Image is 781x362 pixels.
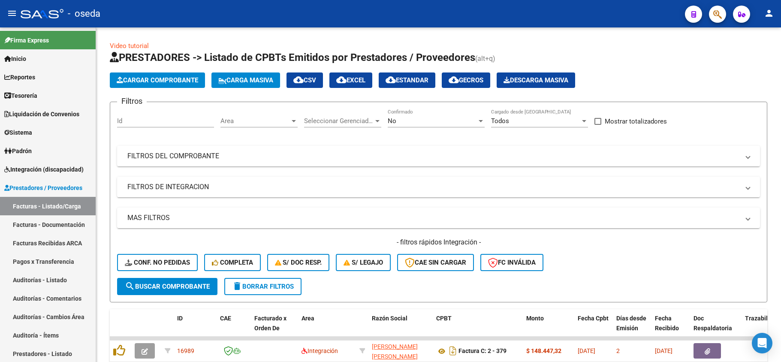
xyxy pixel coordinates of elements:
[275,259,322,266] span: S/ Doc Resp.
[368,309,433,347] datatable-header-cell: Razón Social
[302,315,314,322] span: Area
[127,151,739,161] mat-panel-title: FILTROS DEL COMPROBANTE
[523,309,574,347] datatable-header-cell: Monto
[110,51,475,63] span: PRESTADORES -> Listado de CPBTs Emitidos por Prestadores / Proveedores
[745,315,780,322] span: Trazabilidad
[4,91,37,100] span: Tesorería
[386,76,428,84] span: Estandar
[267,254,330,271] button: S/ Doc Resp.
[613,309,651,347] datatable-header-cell: Días desde Emisión
[117,177,760,197] mat-expansion-panel-header: FILTROS DE INTEGRACION
[449,76,483,84] span: Gecros
[344,259,383,266] span: S/ legajo
[177,347,194,354] span: 16989
[388,117,396,125] span: No
[286,72,323,88] button: CSV
[251,309,298,347] datatable-header-cell: Facturado x Orden De
[336,76,365,84] span: EXCEL
[117,95,147,107] h3: Filtros
[298,309,356,347] datatable-header-cell: Area
[4,183,82,193] span: Prestadores / Proveedores
[475,54,495,63] span: (alt+q)
[4,109,79,119] span: Liquidación de Convenios
[110,72,205,88] button: Cargar Comprobante
[458,348,507,355] strong: Factura C: 2 - 379
[694,315,732,332] span: Doc Respaldatoria
[690,309,742,347] datatable-header-cell: Doc Respaldatoria
[433,309,523,347] datatable-header-cell: CPBT
[449,75,459,85] mat-icon: cloud_download
[504,76,568,84] span: Descarga Masiva
[232,281,242,291] mat-icon: delete
[405,259,466,266] span: CAE SIN CARGAR
[616,315,646,332] span: Días desde Emisión
[480,254,543,271] button: FC Inválida
[117,238,760,247] h4: - filtros rápidos Integración -
[764,8,774,18] mat-icon: person
[117,254,198,271] button: Conf. no pedidas
[302,347,338,354] span: Integración
[4,128,32,137] span: Sistema
[174,309,217,347] datatable-header-cell: ID
[177,315,183,322] span: ID
[372,342,429,360] div: 27338503429
[488,259,536,266] span: FC Inválida
[293,75,304,85] mat-icon: cloud_download
[491,117,509,125] span: Todos
[526,315,544,322] span: Monto
[329,72,372,88] button: EXCEL
[655,315,679,332] span: Fecha Recibido
[127,213,739,223] mat-panel-title: MAS FILTROS
[110,42,149,50] a: Video tutorial
[336,75,347,85] mat-icon: cloud_download
[336,254,391,271] button: S/ legajo
[212,259,253,266] span: Completa
[125,259,190,266] span: Conf. no pedidas
[4,146,32,156] span: Padrón
[4,72,35,82] span: Reportes
[125,283,210,290] span: Buscar Comprobante
[379,72,435,88] button: Estandar
[386,75,396,85] mat-icon: cloud_download
[616,347,620,354] span: 2
[651,309,690,347] datatable-header-cell: Fecha Recibido
[655,347,672,354] span: [DATE]
[127,182,739,192] mat-panel-title: FILTROS DE INTEGRACION
[752,333,772,353] div: Open Intercom Messenger
[220,315,231,322] span: CAE
[605,116,667,127] span: Mostrar totalizadores
[436,315,452,322] span: CPBT
[220,117,290,125] span: Area
[4,165,84,174] span: Integración (discapacidad)
[4,54,26,63] span: Inicio
[442,72,490,88] button: Gecros
[68,4,100,23] span: - oseda
[117,146,760,166] mat-expansion-panel-header: FILTROS DEL COMPROBANTE
[211,72,280,88] button: Carga Masiva
[526,347,561,354] strong: $ 148.447,32
[7,8,17,18] mat-icon: menu
[372,315,407,322] span: Razón Social
[117,208,760,228] mat-expansion-panel-header: MAS FILTROS
[218,76,273,84] span: Carga Masiva
[125,281,135,291] mat-icon: search
[497,72,575,88] app-download-masive: Descarga masiva de comprobantes (adjuntos)
[217,309,251,347] datatable-header-cell: CAE
[304,117,374,125] span: Seleccionar Gerenciador
[447,344,458,358] i: Descargar documento
[117,76,198,84] span: Cargar Comprobante
[204,254,261,271] button: Completa
[578,347,595,354] span: [DATE]
[232,283,294,290] span: Borrar Filtros
[497,72,575,88] button: Descarga Masiva
[224,278,302,295] button: Borrar Filtros
[254,315,286,332] span: Facturado x Orden De
[293,76,316,84] span: CSV
[397,254,474,271] button: CAE SIN CARGAR
[117,278,217,295] button: Buscar Comprobante
[4,36,49,45] span: Firma Express
[574,309,613,347] datatable-header-cell: Fecha Cpbt
[578,315,609,322] span: Fecha Cpbt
